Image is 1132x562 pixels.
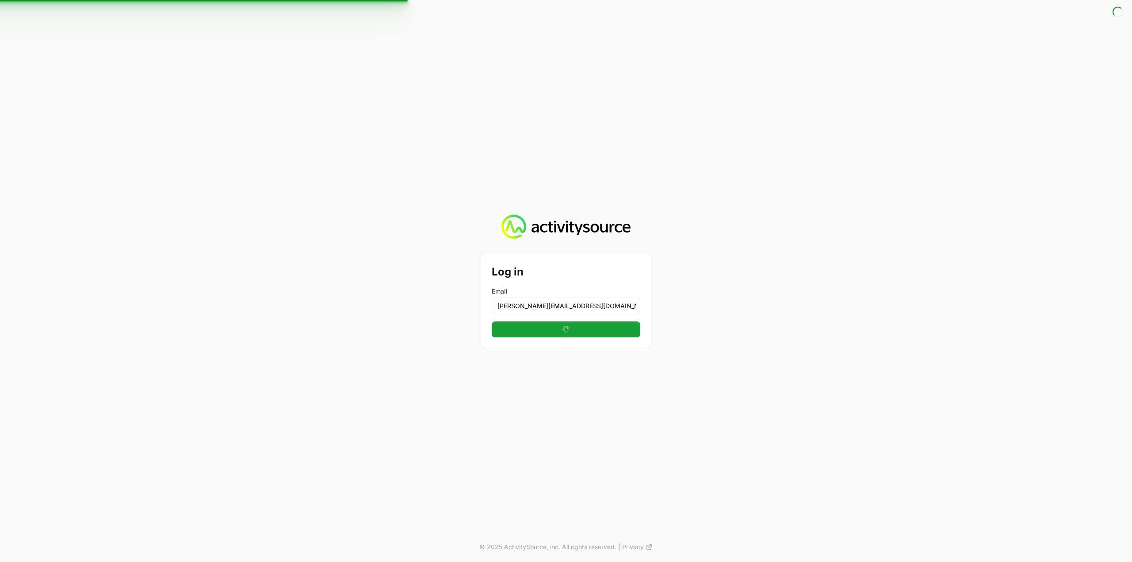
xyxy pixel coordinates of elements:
h2: Log in [492,264,640,280]
input: Enter your email [492,298,640,314]
p: © 2025 ActivitySource, inc. All rights reserved. [479,543,616,551]
label: Email [492,287,640,296]
a: Privacy [622,543,653,551]
img: Activity Source [501,214,630,239]
span: | [618,543,620,551]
